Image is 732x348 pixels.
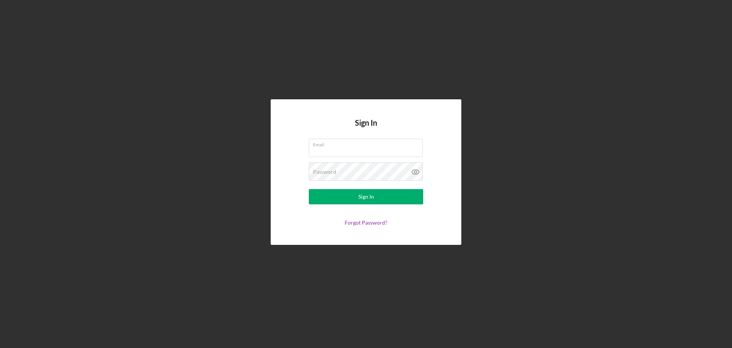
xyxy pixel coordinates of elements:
[358,189,374,204] div: Sign In
[313,139,423,147] label: Email
[345,219,387,226] a: Forgot Password?
[313,169,336,175] label: Password
[309,189,423,204] button: Sign In
[355,118,377,139] h4: Sign In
